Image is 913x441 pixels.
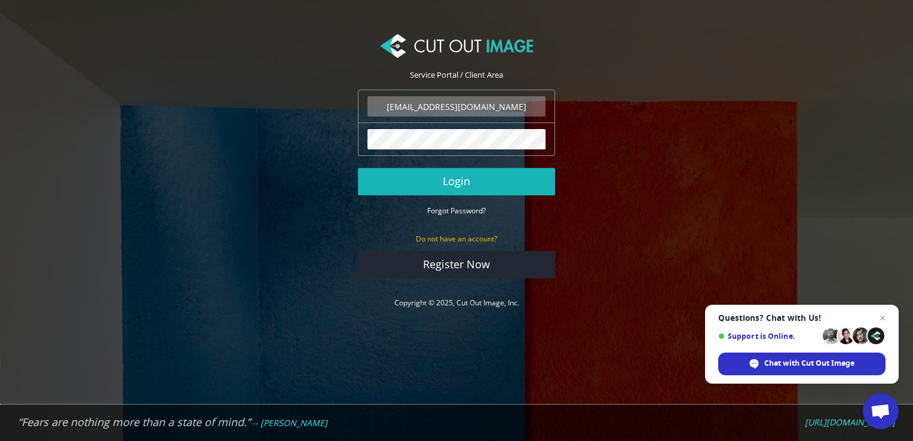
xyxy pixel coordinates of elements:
[358,251,555,278] a: Register Now
[863,393,899,429] a: Open chat
[367,96,546,117] input: Email Address
[427,205,486,216] a: Forgot Password?
[764,358,854,369] span: Chat with Cut Out Image
[358,168,555,195] button: Login
[18,415,250,429] em: “Fears are nothing more than a state of mind.”
[427,206,486,216] small: Forgot Password?
[252,417,327,428] em: -- [PERSON_NAME]
[380,34,533,58] img: Cut Out Image
[394,298,519,308] a: Copyright © 2025, Cut Out Image, Inc.
[718,353,886,375] span: Chat with Cut Out Image
[410,69,503,80] span: Service Portal / Client Area
[718,313,886,323] span: Questions? Chat with Us!
[718,332,819,341] span: Support is Online.
[805,417,895,428] a: [URL][DOMAIN_NAME]
[416,234,497,244] small: Do not have an account?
